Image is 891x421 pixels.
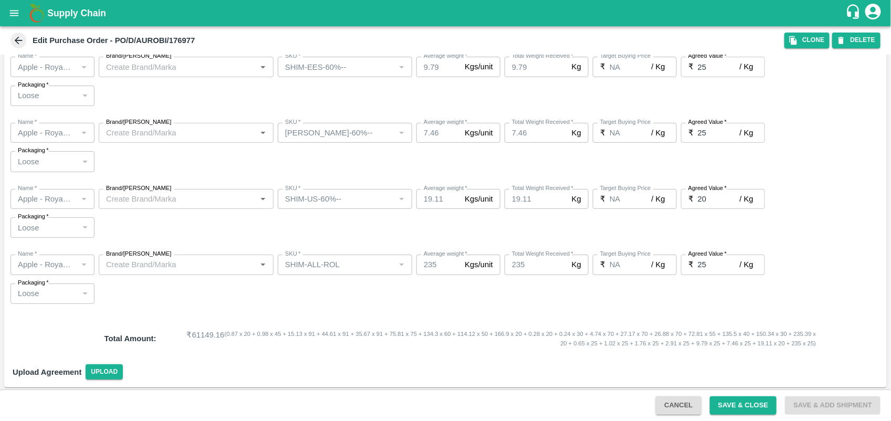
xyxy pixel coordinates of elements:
input: 0.0 [416,255,460,275]
p: Loose [18,156,39,167]
p: ₹ [688,259,694,270]
button: Open [256,126,270,140]
label: Target Buying Price [600,52,651,60]
p: ₹ [688,193,694,205]
label: SKU [285,184,300,193]
input: Create Brand/Marka [102,258,253,271]
p: Loose [18,90,39,101]
label: Brand/[PERSON_NAME] [106,250,171,258]
label: Average weight [424,52,467,60]
input: 0.0 [610,189,652,209]
label: Target Buying Price [600,184,651,193]
label: Target Buying Price [600,118,651,127]
input: Create Brand/Marka [102,60,253,73]
input: Name [14,192,74,206]
input: Name [14,258,74,271]
p: ₹ [600,127,605,139]
label: Name [18,52,37,60]
button: Save & Close [710,396,777,415]
label: Packaging [18,279,49,287]
label: Packaging [18,213,49,221]
b: Supply Chain [47,8,106,18]
input: Create Brand/Marka [102,192,253,206]
button: Open [256,192,270,206]
label: Agreed Value [688,250,727,258]
p: Kgs/unit [465,127,493,139]
p: / Kg [740,193,753,205]
p: Kgs/unit [465,259,493,270]
p: Loose [18,288,39,299]
p: Kg [572,193,581,205]
label: Average weight [424,118,467,127]
strong: Total Amount : [104,334,156,343]
p: Kg [572,259,581,270]
label: Packaging [18,81,49,89]
input: 0.0 [698,255,740,275]
label: SKU [285,52,300,60]
p: Kgs/unit [465,61,493,72]
span: ( 0.87 x 20 + 0.98 x 45 + 15.13 x 91 + 44.61 x 91 + 35.67 x 91 + 75.81 x 75 + 134.3 x 60 + 114.12... [224,329,816,349]
label: Name [18,184,37,193]
a: Supply Chain [47,6,845,20]
button: open drawer [2,1,26,25]
div: customer-support [845,4,864,23]
input: Name [14,60,74,73]
input: SKU [281,258,392,271]
p: / Kg [652,127,665,139]
label: Average weight [424,184,467,193]
p: / Kg [652,61,665,72]
p: ₹ [600,193,605,205]
p: Kg [572,127,581,139]
label: Packaging [18,146,49,155]
p: Kg [572,61,581,72]
label: Total Weight Received [512,52,573,60]
p: / Kg [740,259,753,270]
div: account of current user [864,2,883,24]
input: 0.0 [698,123,740,143]
b: Edit Purchase Order - PO/D/AUROBI/176977 [33,36,195,45]
label: Total Weight Received [512,250,573,258]
p: / Kg [652,259,665,270]
input: 0.0 [698,57,740,77]
p: / Kg [740,61,753,72]
button: Clone [784,33,830,48]
button: DELETE [832,33,880,48]
input: 0.0 [610,123,652,143]
input: 0.0 [505,255,568,275]
p: Loose [18,222,39,234]
label: SKU [285,250,300,258]
p: / Kg [652,193,665,205]
span: Upload [86,364,123,380]
label: Brand/[PERSON_NAME] [106,52,171,60]
label: Agreed Value [688,52,727,60]
input: 0.0 [505,57,568,77]
button: Open [256,258,270,271]
p: Kgs/unit [465,193,493,205]
p: ₹ [688,127,694,139]
label: Total Weight Received [512,118,573,127]
input: 0.0 [416,189,460,209]
p: ₹ [600,61,605,72]
label: Average weight [424,250,467,258]
input: 0.0 [505,123,568,143]
label: Agreed Value [688,184,727,193]
input: 0.0 [610,255,652,275]
input: 0.0 [416,57,460,77]
input: 0.0 [698,189,740,209]
label: Agreed Value [688,118,727,127]
label: Brand/[PERSON_NAME] [106,184,171,193]
p: / Kg [740,127,753,139]
input: SKU [281,126,392,140]
input: SKU [281,192,392,206]
label: Name [18,250,37,258]
input: Name [14,126,74,140]
input: Create Brand/Marka [102,126,253,140]
input: 0.0 [416,123,460,143]
img: logo [26,3,47,24]
p: ₹ [600,259,605,270]
input: 0.0 [610,57,652,77]
p: ₹ 61149.16 [187,329,225,349]
input: 0.0 [505,189,568,209]
input: SKU [281,60,392,73]
label: Target Buying Price [600,250,651,258]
